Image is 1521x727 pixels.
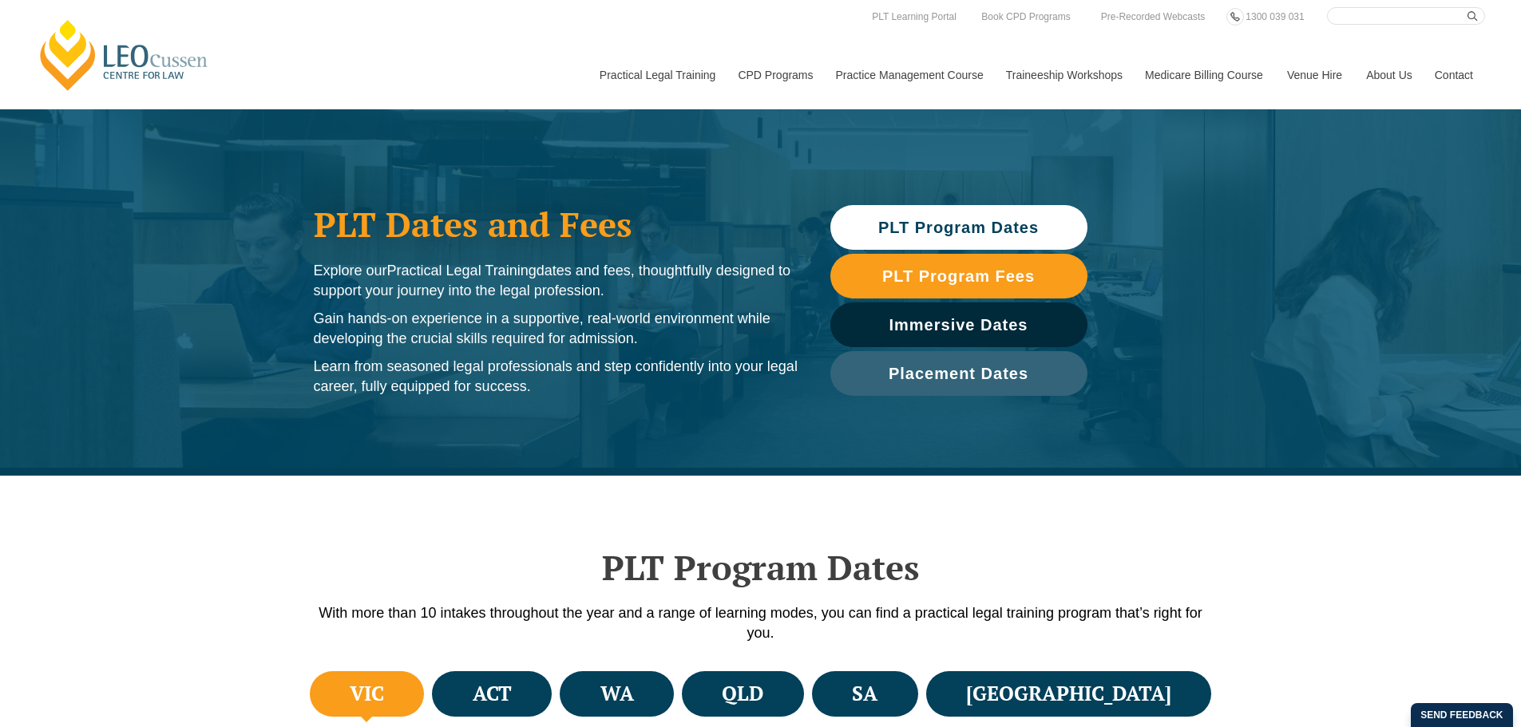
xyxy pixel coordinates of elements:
[314,261,798,301] p: Explore our dates and fees, thoughtfully designed to support your journey into the legal profession.
[977,8,1074,26] a: Book CPD Programs
[1097,8,1210,26] a: Pre-Recorded Webcasts
[306,603,1216,643] p: With more than 10 intakes throughout the year and a range of learning modes, you can find a pract...
[36,18,212,93] a: [PERSON_NAME] Centre for Law
[830,302,1087,347] a: Immersive Dates
[889,317,1028,333] span: Immersive Dates
[994,41,1133,109] a: Traineeship Workshops
[600,681,634,707] h4: WA
[726,41,823,109] a: CPD Programs
[1246,11,1304,22] span: 1300 039 031
[1354,41,1423,109] a: About Us
[306,547,1216,587] h2: PLT Program Dates
[878,219,1039,235] span: PLT Program Dates
[852,681,877,707] h4: SA
[1242,8,1308,26] a: 1300 039 031
[1423,41,1485,109] a: Contact
[868,8,961,26] a: PLT Learning Portal
[830,351,1087,396] a: Placement Dates
[1133,41,1275,109] a: Medicare Billing Course
[588,41,727,109] a: Practical Legal Training
[830,205,1087,250] a: PLT Program Dates
[722,681,763,707] h4: QLD
[1275,41,1354,109] a: Venue Hire
[830,254,1087,298] a: PLT Program Fees
[314,204,798,244] h1: PLT Dates and Fees
[473,681,512,707] h4: ACT
[889,365,1028,381] span: Placement Dates
[350,681,384,707] h4: VIC
[824,41,994,109] a: Practice Management Course
[314,309,798,349] p: Gain hands-on experience in a supportive, real-world environment while developing the crucial ski...
[314,357,798,397] p: Learn from seasoned legal professionals and step confidently into your legal career, fully equipp...
[387,263,537,279] span: Practical Legal Training
[882,268,1035,284] span: PLT Program Fees
[966,681,1171,707] h4: [GEOGRAPHIC_DATA]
